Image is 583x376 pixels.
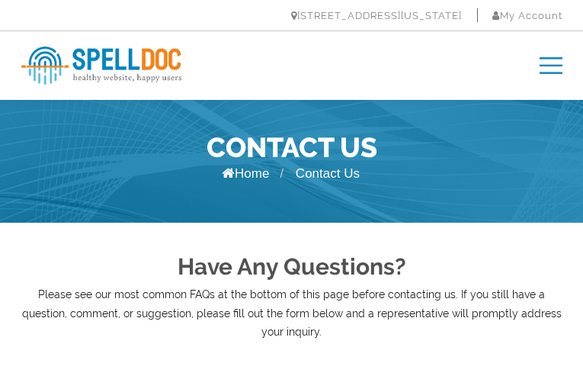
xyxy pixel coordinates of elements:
[21,131,562,163] h1: Contact Us
[280,167,283,180] span: /
[296,166,360,181] span: Contact Us
[21,253,562,280] h2: Have Any Questions?
[21,285,562,342] p: Please see our most common FAQs at the bottom of this page before contacting us. If you still hav...
[222,166,269,181] a: Home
